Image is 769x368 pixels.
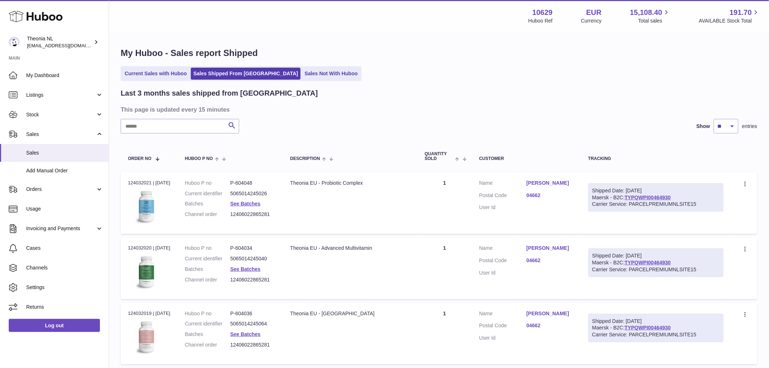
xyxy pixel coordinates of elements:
span: Sales [26,149,103,156]
dd: 5065014245064 [230,320,276,327]
span: Order No [128,156,152,161]
div: Maersk - B2C: [588,314,724,343]
a: See Batches [230,201,261,207]
dt: Name [479,310,527,319]
span: Cases [26,245,103,252]
div: Shipped Date: [DATE] [592,318,720,325]
img: 106291725893057.jpg [128,188,164,225]
a: [PERSON_NAME] [527,180,574,187]
span: 15,108.40 [630,8,662,17]
div: Theonia EU - [GEOGRAPHIC_DATA] [290,310,410,317]
td: 1 [418,172,472,234]
dt: Batches [185,200,230,207]
div: Shipped Date: [DATE] [592,252,720,259]
div: Theonia NL [27,35,92,49]
div: Theonia EU - Probiotic Complex [290,180,410,187]
span: Listings [26,92,96,99]
a: TYPQWPI00464930 [625,195,671,200]
a: See Batches [230,331,261,337]
div: 124032019 | [DATE] [128,310,170,317]
div: Tracking [588,156,724,161]
a: 191.70 AVAILABLE Stock Total [699,8,760,24]
img: 106291725893241.jpg [128,254,164,290]
span: Returns [26,304,103,311]
div: Maersk - B2C: [588,248,724,277]
dt: Channel order [185,276,230,283]
dt: Name [479,245,527,253]
dd: 5065014245040 [230,255,276,262]
a: Current Sales with Huboo [122,68,189,80]
img: info@wholesomegoods.eu [9,37,20,48]
span: Invoicing and Payments [26,225,96,232]
span: Settings [26,284,103,291]
dt: Batches [185,331,230,338]
span: Total sales [638,17,671,24]
img: 106291725893222.jpg [128,319,164,355]
span: My Dashboard [26,72,103,79]
a: TYPQWPI00464930 [625,260,671,265]
dt: Huboo P no [185,310,230,317]
div: Shipped Date: [DATE] [592,187,720,194]
a: TYPQWPI00464930 [625,325,671,331]
div: Theonia EU - Advanced Multivitamin [290,245,410,252]
dt: User Id [479,269,527,276]
span: Usage [26,205,103,212]
span: Quantity Sold [425,152,454,161]
dt: Name [479,180,527,188]
a: 04662 [527,257,574,264]
a: Sales Not With Huboo [302,68,360,80]
a: [PERSON_NAME] [527,245,574,252]
div: Carrier Service: PARCELPREMIUMNLSITE15 [592,266,720,273]
div: 124032021 | [DATE] [128,180,170,186]
td: 1 [418,237,472,299]
dt: Postal Code [479,192,527,201]
strong: 10629 [532,8,553,17]
div: Customer [479,156,574,161]
a: Sales Shipped From [GEOGRAPHIC_DATA] [191,68,301,80]
label: Show [697,123,710,130]
dt: Batches [185,266,230,273]
dd: 12406022865281 [230,211,276,218]
dt: Postal Code [479,257,527,266]
span: Sales [26,131,96,138]
div: 124032020 | [DATE] [128,245,170,251]
span: entries [742,123,757,130]
span: 191.70 [730,8,752,17]
dt: User Id [479,204,527,211]
span: Channels [26,264,103,271]
h2: Last 3 months sales shipped from [GEOGRAPHIC_DATA] [121,88,318,98]
td: 1 [418,303,472,364]
span: Description [290,156,320,161]
a: 04662 [527,192,574,199]
dt: Huboo P no [185,245,230,252]
span: Huboo P no [185,156,213,161]
span: [EMAIL_ADDRESS][DOMAIN_NAME] [27,43,107,48]
dt: Current identifier [185,255,230,262]
dt: Current identifier [185,190,230,197]
dd: P-604048 [230,180,276,187]
dt: User Id [479,335,527,341]
dd: 5065014245026 [230,190,276,197]
dd: P-604036 [230,310,276,317]
span: Orders [26,186,96,193]
a: [PERSON_NAME] [527,310,574,317]
h1: My Huboo - Sales report Shipped [121,47,757,59]
a: See Batches [230,266,261,272]
span: AVAILABLE Stock Total [699,17,760,24]
span: Add Manual Order [26,167,103,174]
div: Carrier Service: PARCELPREMIUMNLSITE15 [592,201,720,208]
h3: This page is updated every 15 minutes [121,105,756,113]
div: Carrier Service: PARCELPREMIUMNLSITE15 [592,331,720,338]
div: Maersk - B2C: [588,183,724,212]
dt: Postal Code [479,322,527,331]
dt: Current identifier [185,320,230,327]
dd: 12406022865281 [230,341,276,348]
dt: Channel order [185,211,230,218]
div: Currency [581,17,602,24]
dt: Channel order [185,341,230,348]
a: 15,108.40 Total sales [630,8,671,24]
strong: EUR [586,8,601,17]
dd: P-604034 [230,245,276,252]
dd: 12406022865281 [230,276,276,283]
a: 04662 [527,322,574,329]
